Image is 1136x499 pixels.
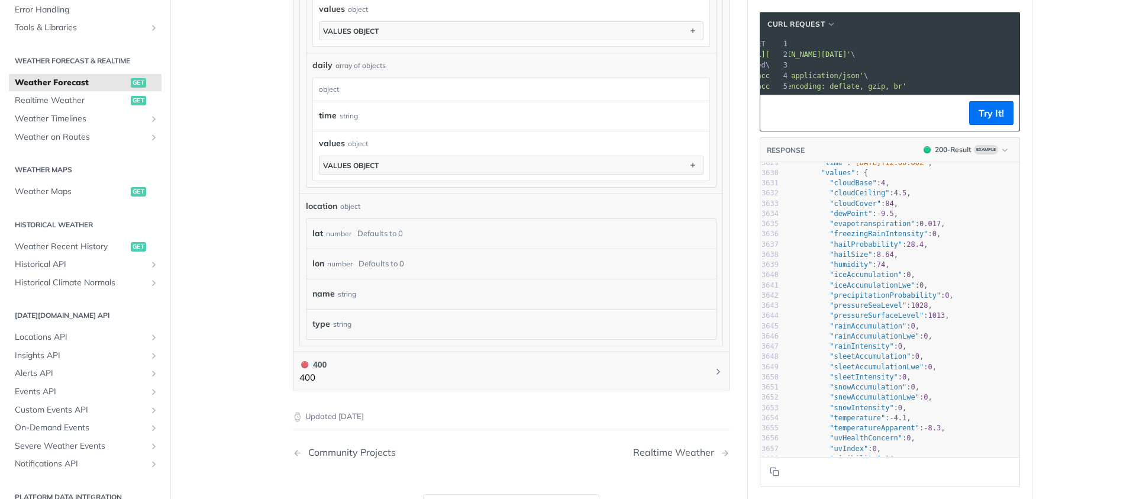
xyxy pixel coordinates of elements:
[894,189,907,197] span: 4.5
[974,145,998,154] span: Example
[760,454,779,464] div: 3658
[877,260,885,269] span: 74
[760,403,779,413] div: 3653
[787,445,881,453] span: : ,
[760,331,779,342] div: 3646
[15,4,159,16] span: Error Handling
[9,383,162,401] a: Events APIShow subpages for Events API
[787,240,928,249] span: : ,
[9,128,162,146] a: Weather on RoutesShow subpages for Weather on Routes
[928,311,945,320] span: 1013
[924,393,928,401] span: 0
[830,363,924,371] span: "sleetAccumulationLwe"
[760,240,779,250] div: 3637
[787,159,932,167] span: : ,
[15,259,146,271] span: Historical API
[769,81,789,92] div: 5
[131,96,146,105] span: get
[740,50,851,59] span: '[URL][DOMAIN_NAME][DATE]'
[787,311,950,320] span: : ,
[15,131,146,143] span: Weather on Routes
[830,301,906,310] span: "pressureSeaLevel"
[15,350,146,362] span: Insights API
[830,250,872,259] span: "hailSize"
[851,159,928,167] span: "[DATE]T12:00:00Z"
[149,333,159,342] button: Show subpages for Locations API
[769,49,789,60] div: 2
[323,27,379,36] div: values object
[15,77,128,89] span: Weather Forecast
[760,260,779,270] div: 3639
[906,240,924,249] span: 28.4
[149,369,159,378] button: Show subpages for Alerts API
[906,271,911,279] span: 0
[885,199,893,208] span: 84
[787,404,906,412] span: : ,
[327,255,353,272] div: number
[918,144,1014,156] button: 200200-ResultExample
[924,146,931,153] span: 200
[830,199,881,208] span: "cloudCover"
[787,424,945,432] span: : ,
[760,392,779,403] div: 3652
[787,210,898,218] span: : ,
[760,311,779,321] div: 3644
[787,322,919,330] span: : ,
[319,156,703,174] button: values object
[760,199,779,209] div: 3633
[924,332,928,340] span: 0
[348,139,368,149] div: object
[319,137,345,150] span: values
[15,113,146,125] span: Weather Timelines
[15,95,128,107] span: Realtime Weather
[306,200,337,213] span: location
[894,414,907,422] span: 4.1
[313,78,706,101] div: object
[15,458,146,470] span: Notifications API
[15,368,146,379] span: Alerts API
[885,455,893,463] span: 16
[830,424,919,432] span: "temperatureApparent"
[760,219,779,229] div: 3635
[760,168,779,178] div: 3630
[149,387,159,397] button: Show subpages for Events API
[15,277,146,289] span: Historical Climate Normals
[932,230,937,238] span: 0
[301,361,308,368] span: 400
[787,169,868,177] span: : {
[915,352,919,360] span: 0
[319,107,337,124] label: time
[348,4,368,15] div: object
[9,419,162,437] a: On-Demand EventsShow subpages for On-Demand Events
[9,401,162,419] a: Custom Events APIShow subpages for Custom Events API
[924,424,928,432] span: -
[760,362,779,372] div: 3649
[830,179,876,187] span: "cloudBase"
[340,107,358,124] div: string
[149,351,159,360] button: Show subpages for Insights API
[312,59,333,72] span: daily
[357,225,403,242] div: Defaults to 0
[299,358,723,385] button: 400 400400
[149,442,159,451] button: Show subpages for Severe Weather Events
[877,210,881,218] span: -
[760,372,779,382] div: 3650
[9,56,162,66] h2: Weather Forecast & realtime
[830,383,906,391] span: "snowAccumulation"
[873,445,877,453] span: 0
[9,347,162,365] a: Insights APIShow subpages for Insights API
[9,1,162,19] a: Error Handling
[760,158,779,168] div: 3629
[881,179,885,187] span: 4
[889,414,893,422] span: -
[9,238,162,256] a: Weather Recent Historyget
[877,250,894,259] span: 8.64
[830,189,889,197] span: "cloudCeiling"
[787,342,906,350] span: : ,
[359,255,404,272] div: Defaults to 0
[830,281,915,289] span: "iceAccumulationLwe"
[760,423,779,433] div: 3655
[787,393,932,401] span: : ,
[319,22,703,40] button: values object
[830,271,902,279] span: "iceAccumulation"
